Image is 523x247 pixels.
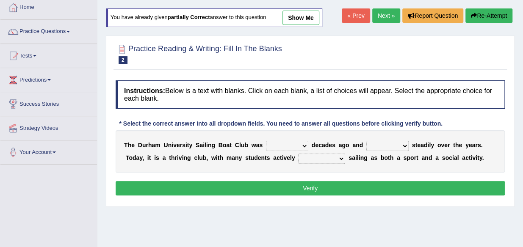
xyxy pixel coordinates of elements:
b: i [452,154,454,161]
b: g [364,154,368,161]
b: g [342,142,346,148]
b: h [148,142,152,148]
div: * Select the correct answer into all dropdown fields. You need to answer all questions before cli... [116,119,446,128]
b: i [355,154,357,161]
b: v [472,154,476,161]
b: t [187,142,189,148]
b: l [239,142,241,148]
b: i [172,142,173,148]
b: . [481,142,483,148]
b: c [465,154,469,161]
a: Your Account [0,140,97,162]
b: o [410,154,414,161]
b: a [273,154,277,161]
b: d [133,154,136,161]
b: o [223,142,227,148]
b: a [454,154,457,161]
b: a [397,154,400,161]
b: d [254,154,258,161]
b: T [124,142,128,148]
b: n [356,142,360,148]
b: c [194,154,197,161]
b: t [149,154,151,161]
b: i [154,154,156,161]
b: y [465,142,469,148]
b: S [196,142,199,148]
b: w [252,142,256,148]
b: t [280,154,282,161]
b: i [147,154,149,161]
b: i [359,154,360,161]
b: u [241,142,245,148]
b: u [250,154,254,161]
b: r [448,142,450,148]
b: o [384,154,388,161]
b: y [139,154,142,161]
b: s [374,154,377,161]
b: Instructions: [124,87,165,94]
b: . [482,154,484,161]
b: i [185,142,187,148]
b: l [457,154,459,161]
b: d [325,142,329,148]
button: Verify [116,181,505,195]
b: n [168,142,172,148]
b: a [421,142,424,148]
b: t [265,154,267,161]
b: b [203,154,207,161]
b: r [180,142,182,148]
b: a [232,154,235,161]
button: Report Question [402,8,463,23]
b: e [417,142,421,148]
b: a [256,142,259,148]
a: Next » [372,8,400,23]
b: c [277,154,280,161]
b: e [315,142,318,148]
b: h [171,154,175,161]
b: partially correct [168,14,210,21]
b: s [259,142,263,148]
b: t [469,154,471,161]
b: e [258,154,261,161]
b: t [416,154,418,161]
button: Re-Attempt [465,8,512,23]
b: b [381,154,385,161]
b: t [230,142,232,148]
b: h [390,154,394,161]
b: a [339,142,342,148]
b: u [199,154,203,161]
b: w [211,154,216,161]
b: U [163,142,168,148]
b: e [287,154,290,161]
b: c [449,154,452,161]
b: a [226,142,230,148]
b: v [441,142,444,148]
b: s [403,154,407,161]
b: a [435,154,439,161]
b: s [442,154,446,161]
b: a [199,142,203,148]
b: v [173,142,177,148]
b: e [469,142,472,148]
b: e [459,142,462,148]
b: i [476,154,477,161]
b: , [206,154,208,161]
b: a [421,154,425,161]
b: C [235,142,239,148]
b: a [136,154,140,161]
b: D [138,142,142,148]
b: a [163,154,166,161]
span: 2 [119,56,127,64]
b: t [388,154,390,161]
b: v [283,154,287,161]
b: n [261,154,265,161]
a: Practice Questions [0,20,97,41]
a: Predictions [0,68,97,89]
b: t [415,142,418,148]
b: e [329,142,332,148]
b: s [332,142,335,148]
a: Success Stories [0,92,97,113]
b: n [360,154,364,161]
b: h [455,142,459,148]
b: a [322,142,325,148]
